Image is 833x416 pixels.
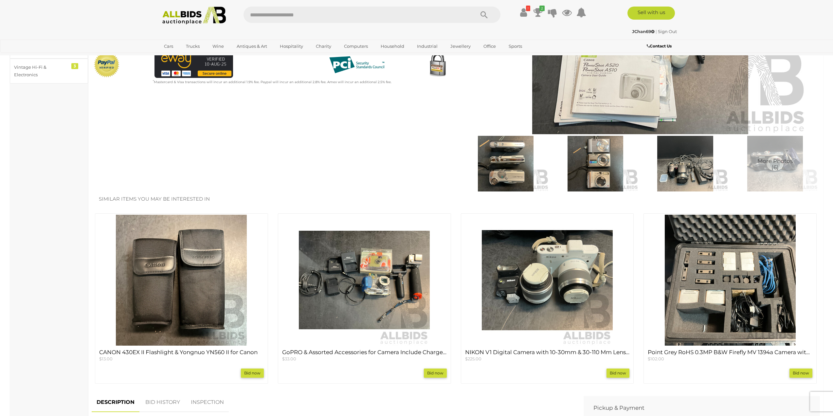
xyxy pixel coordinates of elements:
div: CANON 430EX II Flashlight & Yongnuo YN560 II for Canon [95,213,268,384]
i: ! [526,6,530,11]
a: INSPECTION [186,393,229,412]
img: GoPRO & Assorted Accessories for Camera Include Charger MH-24, MH-23 & More [299,215,430,346]
a: CANON 430EX II Flashlight & Yongnuo YN560 II for Canon $13.00 [99,349,264,362]
a: DESCRIPTION [92,393,139,412]
a: Office [479,41,500,52]
h4: GoPRO & Assorted Accessories for Camera Include Charger MH-24, MH-23 & More [282,349,447,355]
a: Trucks [182,41,204,52]
a: Sports [504,41,526,52]
a: GoPRO & Assorted Accessories for Camera Include Charger MH-24, MH-23 & More $33.00 [282,349,447,362]
p: $225.00 [465,356,630,362]
a: Charity [312,41,335,52]
img: Secured by Rapid SSL [425,52,451,78]
a: Sign Out [658,29,677,34]
a: Antiques & Art [232,41,271,52]
b: Contact Us [647,44,672,48]
img: Assorted Digital Camera - Untested & for Repair [642,136,728,191]
a: Bid now [424,369,447,378]
img: Assorted Digital Camera - Untested & for Repair [462,136,549,191]
p: $33.00 [282,356,447,362]
a: NIKON V1 Digital Camera with 10-30mm & 30-110 Mm Lens & SB-N5 Flash with Lowepro Camera Bag $225.00 [465,349,630,362]
a: BID HISTORY [140,393,185,412]
a: Jewellery [446,41,475,52]
i: 2 [539,6,545,11]
div: GoPRO & Assorted Accessories for Camera Include Charger MH-24, MH-23 & More [278,213,451,384]
img: CANON 430EX II Flashlight & Yongnuo YN560 II for Canon [116,215,247,346]
div: NIKON V1 Digital Camera with 10-30mm & 30-110 Mm Lens & SB-N5 Flash with Lowepro Camera Bag [461,213,634,384]
a: 2 [533,7,543,18]
strong: JChan69 [632,29,655,34]
button: Search [468,7,500,23]
a: Wine [208,41,228,52]
a: Point Grey RoHS 0.3MP B&W Firefly MV 1394a Camera with Lens 2.8-10mm F1.6 IR and FWB-LDR-CAT5 Fir... [648,349,812,362]
a: Industrial [413,41,442,52]
h2: Similar items you may be interested in [99,196,813,202]
img: eWAY Payment Gateway [154,52,233,78]
span: | [656,29,657,34]
a: Bid now [607,369,629,378]
h4: NIKON V1 Digital Camera with 10-30mm & 30-110 Mm Lens & SB-N5 Flash with Lowepro Camera Bag [465,349,630,355]
img: PCI DSS compliant [324,52,389,78]
a: [GEOGRAPHIC_DATA] [160,52,215,63]
img: Assorted Digital Camera - Untested & for Repair [732,136,818,191]
div: Vintage Hi-Fi & Electronics [14,63,68,79]
a: Hospitality [276,41,307,52]
a: Bid now [241,369,264,378]
a: Bid now [789,369,812,378]
small: Mastercard & Visa transactions will incur an additional 1.9% fee. Paypal will incur an additional... [153,80,391,84]
span: More Photos (6) [757,158,793,170]
a: More Photos(6) [732,136,818,191]
h4: CANON 430EX II Flashlight & Yongnuo YN560 II for Canon [99,349,264,355]
a: Sell with us [627,7,675,20]
p: $13.00 [99,356,264,362]
a: JChan69 [632,29,656,34]
img: Official PayPal Seal [93,52,120,78]
div: 3 [71,63,78,69]
a: Cars [160,41,177,52]
a: Contact Us [647,43,673,50]
img: Allbids.com.au [159,7,230,25]
a: Household [376,41,408,52]
a: Vintage Hi-Fi & Electronics 3 [10,59,88,84]
a: Computers [340,41,372,52]
img: Point Grey RoHS 0.3MP B&W Firefly MV 1394a Camera with Lens 2.8-10mm F1.6 IR and FWB-LDR-CAT5 Fir... [665,215,796,346]
div: Point Grey RoHS 0.3MP B&W Firefly MV 1394a Camera with Lens 2.8-10mm F1.6 IR and FWB-LDR-CAT5 Fir... [643,213,817,384]
a: ! [519,7,529,18]
p: $102.00 [648,356,812,362]
h2: Pickup & Payment [593,405,800,411]
h4: Point Grey RoHS 0.3MP B&W Firefly MV 1394a Camera with Lens 2.8-10mm F1.6 IR and FWB-LDR-CAT5 Fir... [648,349,812,355]
img: Assorted Digital Camera - Untested & for Repair [552,136,639,191]
img: NIKON V1 Digital Camera with 10-30mm & 30-110 Mm Lens & SB-N5 Flash with Lowepro Camera Bag [482,215,613,346]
